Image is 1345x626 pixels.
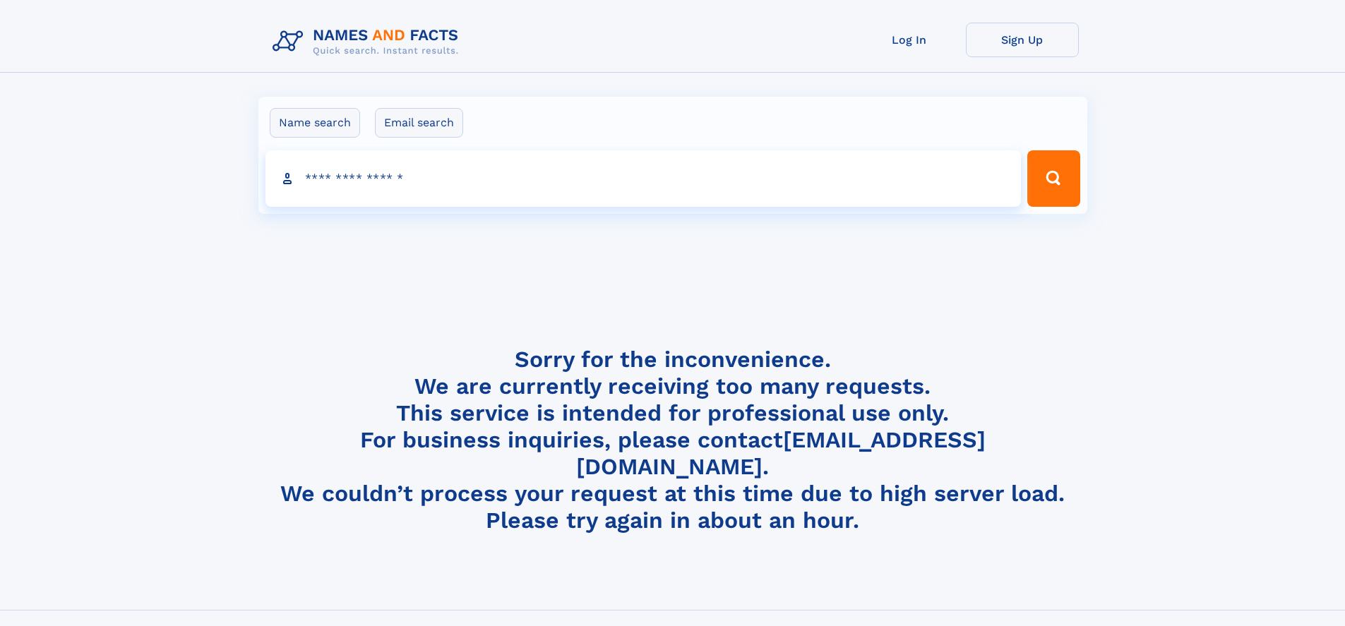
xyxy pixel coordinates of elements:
[267,346,1079,534] h4: Sorry for the inconvenience. We are currently receiving too many requests. This service is intend...
[270,108,360,138] label: Name search
[576,426,986,480] a: [EMAIL_ADDRESS][DOMAIN_NAME]
[265,150,1022,207] input: search input
[375,108,463,138] label: Email search
[1027,150,1080,207] button: Search Button
[853,23,966,57] a: Log In
[966,23,1079,57] a: Sign Up
[267,23,470,61] img: Logo Names and Facts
